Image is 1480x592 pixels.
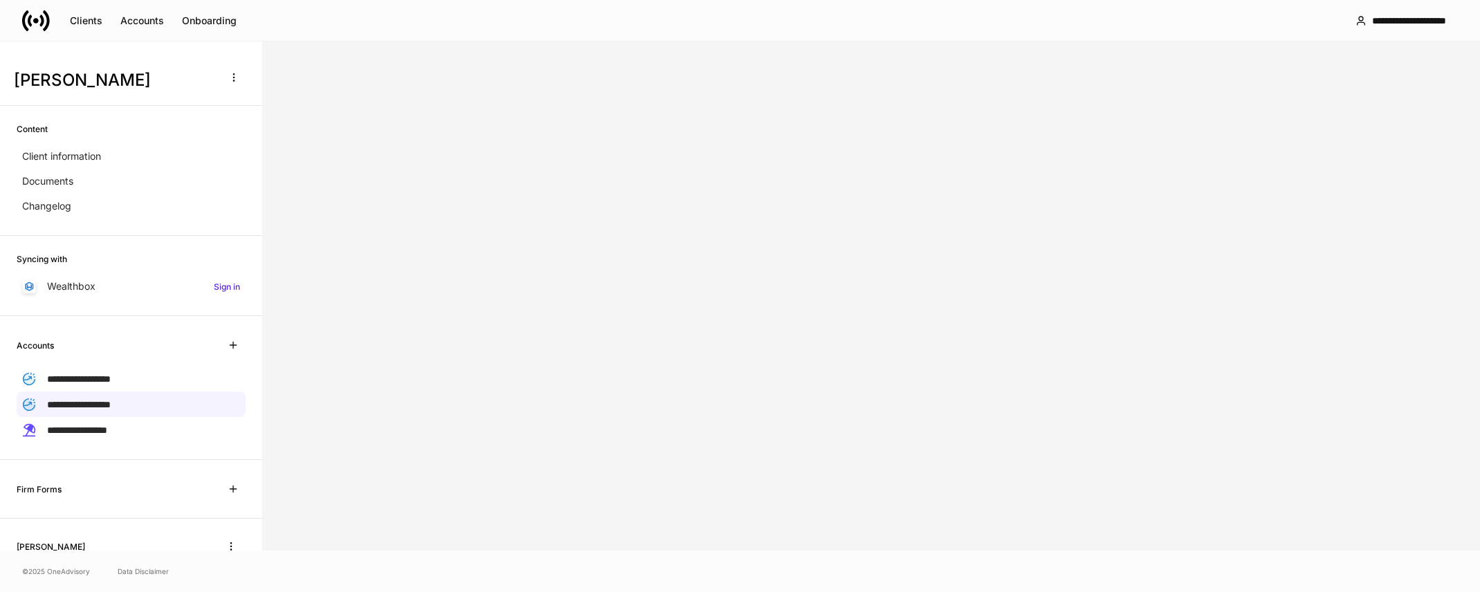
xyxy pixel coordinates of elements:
[173,10,246,32] button: Onboarding
[22,174,73,188] p: Documents
[22,149,101,163] p: Client information
[120,16,164,26] div: Accounts
[182,16,237,26] div: Onboarding
[17,483,62,496] h6: Firm Forms
[17,339,54,352] h6: Accounts
[61,10,111,32] button: Clients
[17,194,246,219] a: Changelog
[118,566,169,577] a: Data Disclaimer
[17,144,246,169] a: Client information
[17,122,48,136] h6: Content
[214,280,240,293] h6: Sign in
[17,540,85,553] h6: [PERSON_NAME]
[47,279,95,293] p: Wealthbox
[17,274,246,299] a: WealthboxSign in
[111,10,173,32] button: Accounts
[17,252,67,266] h6: Syncing with
[22,199,71,213] p: Changelog
[22,566,90,577] span: © 2025 OneAdvisory
[14,69,214,91] h3: [PERSON_NAME]
[17,169,246,194] a: Documents
[70,16,102,26] div: Clients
